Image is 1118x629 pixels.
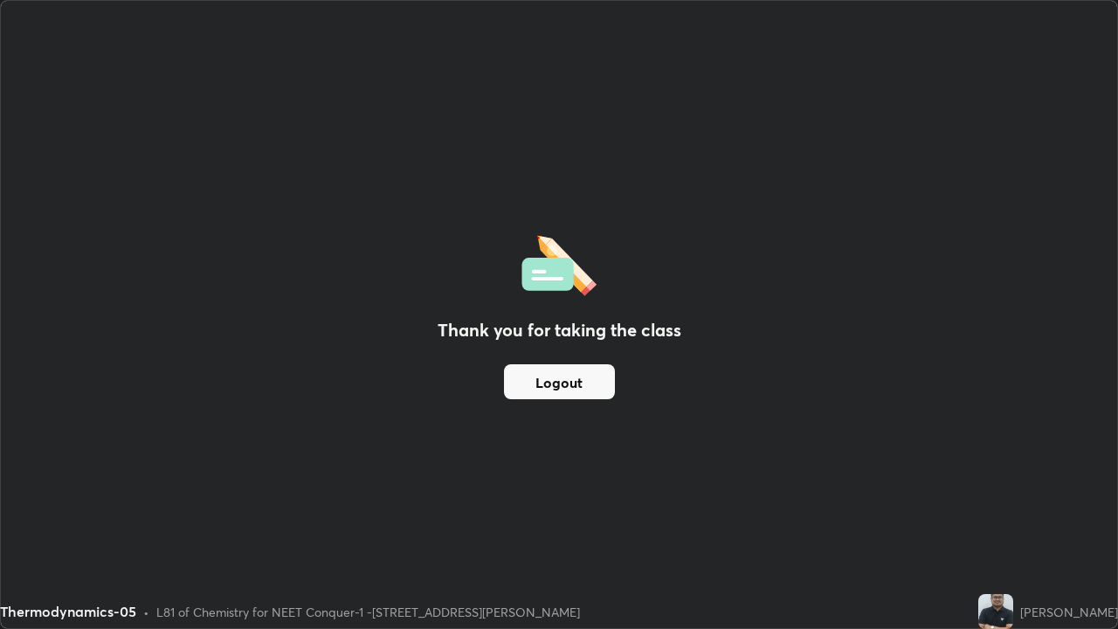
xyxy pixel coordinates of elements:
div: [PERSON_NAME] [1020,603,1118,621]
img: bdb716e09a8a4bd9a9a097e408a34c89.jpg [978,594,1013,629]
button: Logout [504,364,615,399]
h2: Thank you for taking the class [438,317,681,343]
div: L81 of Chemistry for NEET Conquer-1 -[STREET_ADDRESS][PERSON_NAME] [156,603,580,621]
div: • [143,603,149,621]
img: offlineFeedback.1438e8b3.svg [521,230,597,296]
